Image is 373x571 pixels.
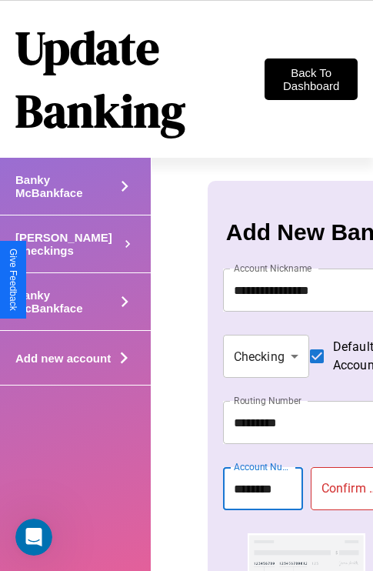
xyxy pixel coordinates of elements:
[15,352,111,365] h4: Add new account
[223,335,309,378] div: Checking
[234,262,312,275] label: Account Nickname
[265,58,358,100] button: Back To Dashboard
[234,460,295,473] label: Account Number
[15,289,114,315] h4: Banky McBankface
[15,16,265,142] h1: Update Banking
[8,249,18,311] div: Give Feedback
[15,231,120,257] h4: [PERSON_NAME] Checkings
[15,173,114,199] h4: Banky McBankface
[234,394,301,407] label: Routing Number
[15,519,52,556] iframe: Intercom live chat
